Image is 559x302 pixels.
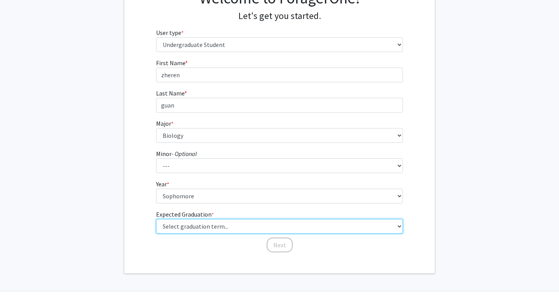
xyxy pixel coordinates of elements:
span: Last Name [156,89,184,97]
label: Year [156,179,169,189]
span: First Name [156,59,185,67]
label: Expected Graduation [156,210,214,219]
label: Minor [156,149,197,158]
label: Major [156,119,174,128]
label: User type [156,28,184,37]
iframe: Chat [6,267,33,296]
h4: Let's get you started. [156,10,403,22]
button: Next [267,238,293,252]
i: - Optional [172,150,197,158]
